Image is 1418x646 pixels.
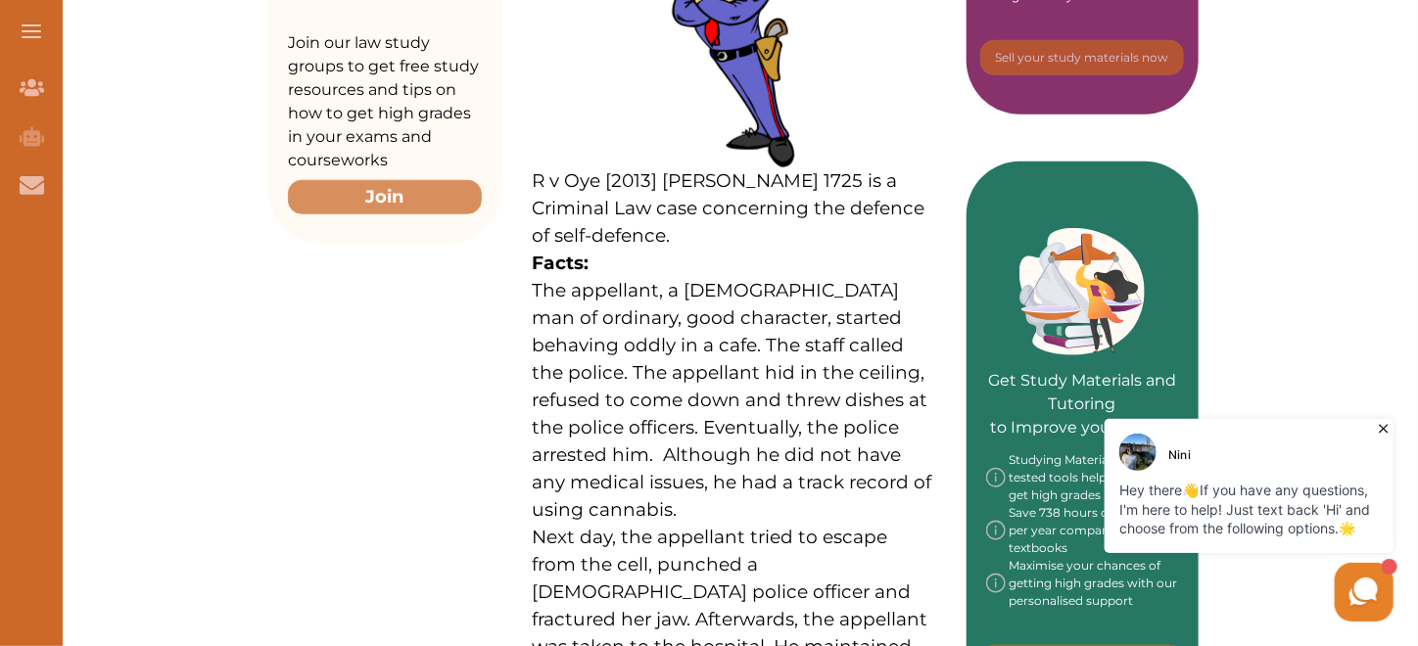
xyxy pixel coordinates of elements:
p: Sell your study materials now [996,49,1169,67]
p: Join our law study groups to get free study resources and tips on how to get high grades in your ... [288,31,482,172]
span: R v Oye [2013] [PERSON_NAME] 1725 is a Criminal Law case concerning the defence of self-defence. [533,169,925,247]
img: Green card image [1019,228,1145,355]
p: Get Study Materials and Tutoring to Improve your Grades [986,314,1180,439]
button: Join [288,180,482,214]
iframe: HelpCrunch [948,414,1398,626]
span: The appellant, a [DEMOGRAPHIC_DATA] man of ordinary, good character, started behaving oddly in a ... [533,279,932,521]
button: [object Object] [980,40,1184,75]
strong: Facts: [533,252,590,274]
